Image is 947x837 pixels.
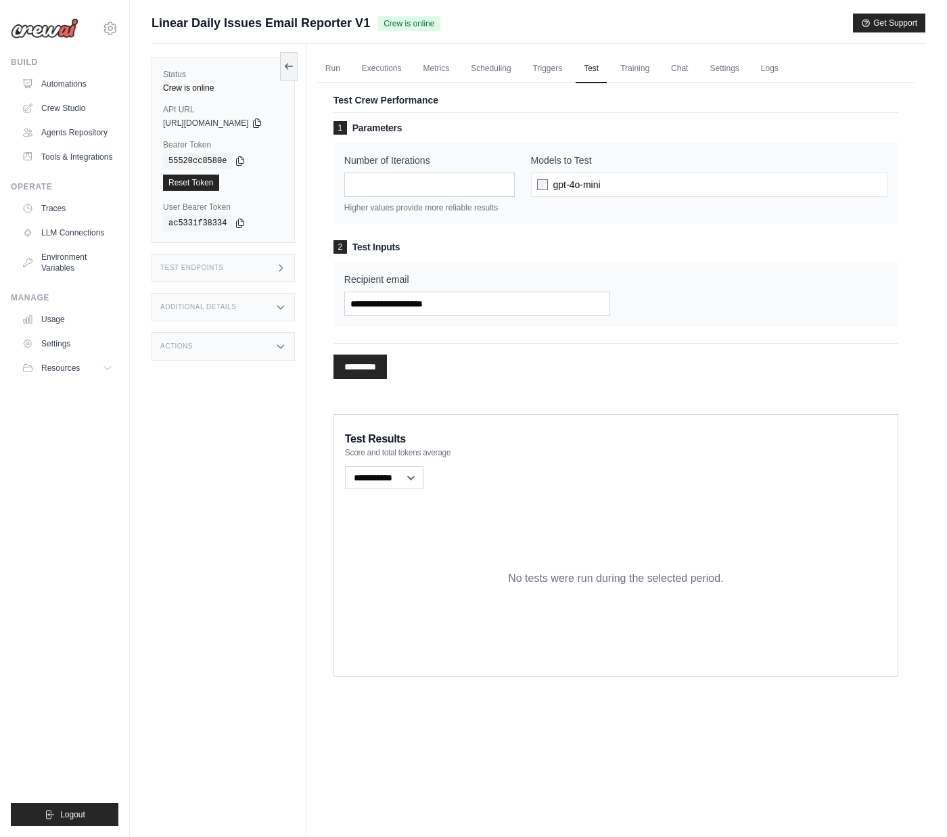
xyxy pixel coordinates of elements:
h3: Additional Details [160,303,236,311]
button: Resources [16,357,118,379]
a: Crew Studio [16,97,118,119]
span: Crew is online [378,16,440,31]
span: Logout [60,809,85,820]
a: Scheduling [463,55,519,83]
label: Models to Test [531,154,887,167]
h3: Test Inputs [333,240,898,254]
a: Settings [701,55,747,83]
a: Reset Token [163,175,219,191]
p: No tests were run during the selected period. [508,570,723,587]
span: 2 [333,240,347,254]
h3: Parameters [333,121,898,135]
label: User Bearer Token [163,202,283,212]
button: Logout [11,803,118,826]
span: gpt-4o-mini [553,178,601,191]
a: Automations [16,73,118,95]
a: Tools & Integrations [16,146,118,168]
a: Logs [753,55,787,83]
a: Traces [16,198,118,219]
label: Number of Iterations [344,154,515,167]
label: Bearer Token [163,139,283,150]
a: Agents Repository [16,122,118,143]
div: Crew is online [163,83,283,93]
a: Chat [663,55,696,83]
span: Score and total tokens average [345,447,451,458]
div: Operate [11,181,118,192]
span: Resources [41,363,80,374]
a: Usage [16,309,118,330]
img: Logo [11,18,78,39]
label: Status [163,69,283,80]
a: Run [317,55,348,83]
a: Settings [16,333,118,355]
h3: Test Endpoints [160,264,224,272]
a: Test [576,55,607,83]
div: Manage [11,292,118,303]
code: ac5331f38334 [163,215,232,231]
p: Test Crew Performance [333,93,898,107]
div: Build [11,57,118,68]
code: 55520cc8580e [163,153,232,169]
h3: Actions [160,342,193,350]
span: Linear Daily Issues Email Reporter V1 [152,14,370,32]
a: Executions [354,55,410,83]
span: Test Results [345,431,406,447]
label: Recipient email [344,273,611,286]
p: Higher values provide more reliable results [344,202,515,213]
button: Get Support [853,14,925,32]
span: 1 [333,121,347,135]
a: Metrics [415,55,458,83]
a: Training [612,55,657,83]
a: Triggers [525,55,571,83]
label: API URL [163,104,283,115]
a: Environment Variables [16,246,118,279]
a: LLM Connections [16,222,118,244]
span: [URL][DOMAIN_NAME] [163,118,249,129]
